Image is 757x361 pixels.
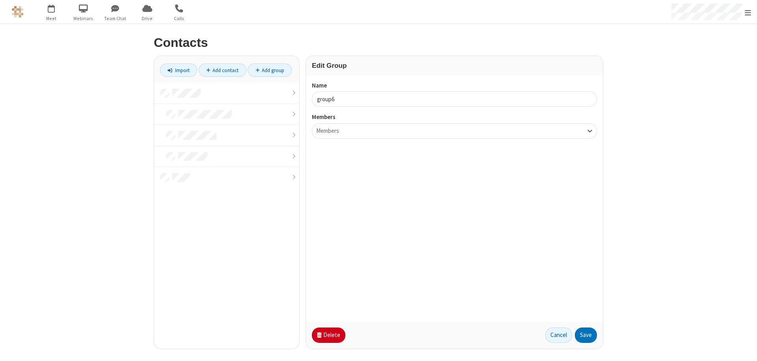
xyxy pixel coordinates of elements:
a: Cancel [545,328,572,343]
button: Delete [312,328,345,343]
a: Import [160,63,197,77]
label: Members [312,113,597,122]
img: QA Selenium DO NOT DELETE OR CHANGE [12,6,24,18]
button: Save [575,328,597,343]
h2: Contacts [154,36,603,50]
a: Add contact [199,63,246,77]
span: Calls [164,15,194,22]
a: Add group [248,63,292,77]
input: Name [312,91,597,107]
div: Members [316,127,344,136]
span: Meet [37,15,66,22]
span: Team Chat [101,15,130,22]
span: Webinars [69,15,98,22]
h3: Edit Group [312,62,597,69]
span: Drive [132,15,162,22]
label: Name [312,81,597,90]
